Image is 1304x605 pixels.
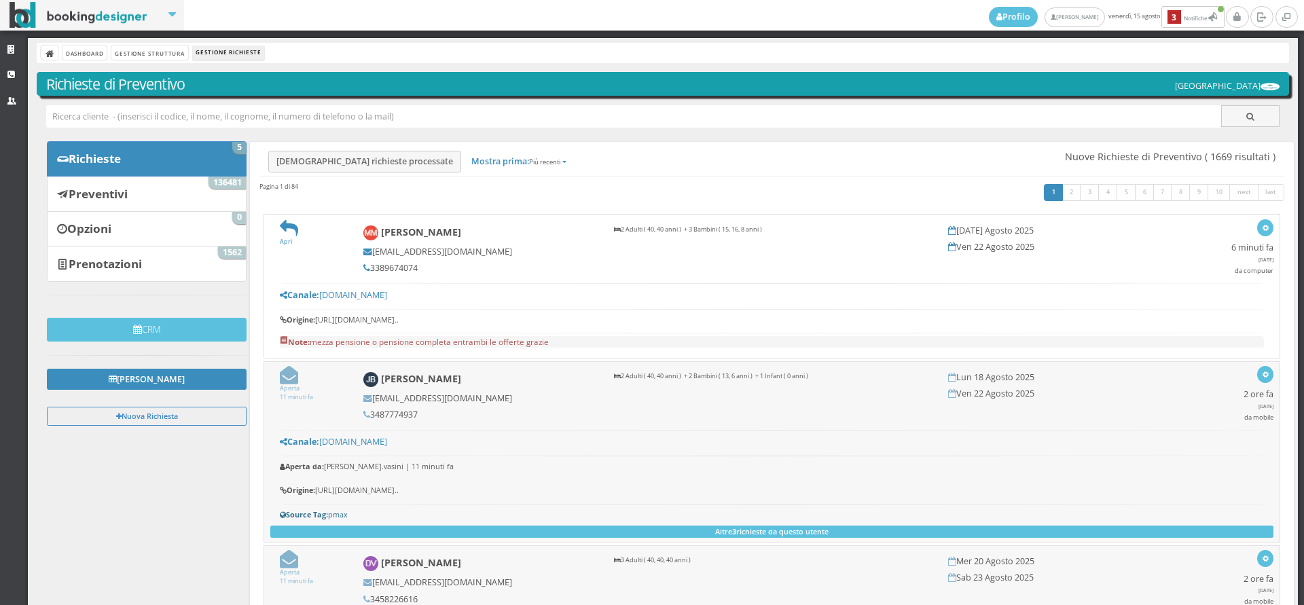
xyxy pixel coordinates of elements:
[948,372,1180,382] h5: Lun 18 Agosto 2025
[280,336,1265,348] pre: mezza pensione o pensione completa entrambi le offerte grazie
[62,45,107,60] a: Dashboard
[381,372,461,385] b: [PERSON_NAME]
[1135,184,1155,202] a: 6
[989,6,1226,28] span: venerdì, 15 agosto
[46,105,1222,128] input: Ricerca cliente - (inserisci il codice, il nome, il cognome, il numero di telefono o la mail)
[280,462,1265,471] h6: [PERSON_NAME].vasini | 11 minuti fa
[363,577,596,587] h5: [EMAIL_ADDRESS][DOMAIN_NAME]
[381,225,461,238] b: [PERSON_NAME]
[1208,184,1231,202] a: 10
[111,45,187,60] a: Gestione Struttura
[280,437,1265,447] h5: [DOMAIN_NAME]
[232,142,246,154] span: 5
[280,316,1265,325] h6: [URL][DOMAIN_NAME]..
[69,186,128,202] b: Preventivi
[280,485,315,495] b: Origine:
[363,393,596,403] h5: [EMAIL_ADDRESS][DOMAIN_NAME]
[948,225,1180,236] h5: [DATE] Agosto 2025
[46,75,1280,93] h3: Richieste di Preventivo
[381,556,461,569] b: [PERSON_NAME]
[1080,184,1100,202] a: 3
[1229,184,1259,202] a: next
[614,556,930,565] p: 3 Adulti ( 40, 40, 40 anni )
[614,225,930,234] p: 2 Adulti ( 40, 40 anni ) + 3 Bambini ( 15, 16, 8 anni )
[209,177,246,189] span: 136481
[363,372,379,388] img: Jessica Bocedi
[1065,151,1275,162] span: Nuove Richieste di Preventivo ( 1669 risultati )
[47,407,247,425] button: Nuova Richiesta
[948,556,1180,566] h5: Mer 20 Agosto 2025
[280,509,328,519] b: Source Tag:
[280,436,319,447] b: Canale:
[280,486,1265,495] h6: [URL][DOMAIN_NAME]..
[280,511,1265,519] h6: pmax
[1161,6,1225,28] button: 3Notifiche
[1171,184,1191,202] a: 8
[280,559,313,585] a: Aperta11 minuti fa
[218,246,246,259] span: 1562
[47,176,247,211] a: Preventivi 136481
[69,256,142,272] b: Prenotazioni
[280,228,298,246] a: Apri
[1153,184,1173,202] a: 7
[363,246,596,257] h5: [EMAIL_ADDRESS][DOMAIN_NAME]
[270,526,1273,538] button: Altre3richieste da questo utente
[1044,184,1064,202] a: 1
[948,572,1180,583] h5: Sab 23 Agosto 2025
[280,289,319,301] b: Canale:
[363,225,379,241] img: Maurizio Munda
[47,211,247,246] a: Opzioni 0
[47,246,247,281] a: Prenotazioni 1562
[259,182,298,191] h45: Pagina 1 di 84
[363,556,379,572] img: Daniela Vaccari
[1258,587,1273,593] span: [DATE]
[1235,266,1273,275] small: da computer
[47,141,247,177] a: Richieste 5
[280,290,1265,300] h5: [DOMAIN_NAME]
[732,526,736,536] b: 3
[1258,403,1273,409] span: [DATE]
[948,388,1180,399] h5: Ven 22 Agosto 2025
[1258,184,1285,202] a: last
[69,151,121,166] b: Richieste
[280,336,310,347] b: Note:
[10,2,147,29] img: BookingDesigner.com
[948,242,1180,252] h5: Ven 22 Agosto 2025
[1117,184,1136,202] a: 5
[280,375,313,401] a: Aperta11 minuti fa
[363,409,596,420] h5: 3487774937
[1167,10,1181,24] b: 3
[363,594,596,604] h5: 3458226616
[1175,81,1280,91] h5: [GEOGRAPHIC_DATA]
[280,461,324,471] b: Aperta da:
[193,45,264,60] li: Gestione Richieste
[1261,83,1280,90] img: ea773b7e7d3611ed9c9d0608f5526cb6.png
[67,221,111,236] b: Opzioni
[614,372,930,381] p: 2 Adulti ( 40, 40 anni ) + 2 Bambini ( 13, 6 anni ) + 1 Infant ( 0 anni )
[268,151,461,172] a: [DEMOGRAPHIC_DATA] richieste processate
[232,212,246,224] span: 0
[989,7,1038,27] a: Profilo
[1098,184,1118,202] a: 4
[464,151,574,172] a: Mostra prima:
[1258,256,1273,263] span: [DATE]
[280,314,315,325] b: Origine:
[1244,389,1273,421] h5: 2 ore fa
[1045,7,1105,27] a: [PERSON_NAME]
[1244,413,1273,422] small: da mobile
[47,318,247,342] button: CRM
[529,158,560,166] small: Più recenti
[1189,184,1209,202] a: 9
[1231,242,1273,274] h5: 6 minuti fa
[1062,184,1082,202] a: 2
[47,369,247,389] a: [PERSON_NAME]
[363,263,596,273] h5: 3389674074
